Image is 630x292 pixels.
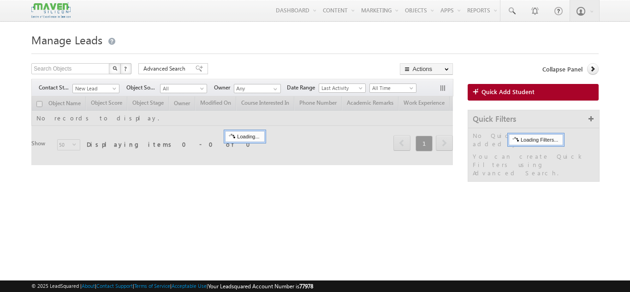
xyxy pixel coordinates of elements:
[509,134,563,145] div: Loading Filters...
[120,63,131,74] button: ?
[299,283,313,290] span: 77978
[319,83,366,93] a: Last Activity
[143,65,188,73] span: Advanced Search
[481,88,535,96] span: Quick Add Student
[400,63,453,75] button: Actions
[134,283,170,289] a: Terms of Service
[542,65,582,73] span: Collapse Panel
[287,83,319,92] span: Date Range
[468,84,599,101] a: Quick Add Student
[31,282,313,291] span: © 2025 LeadSquared | | | | |
[319,84,363,92] span: Last Activity
[234,84,281,93] input: Type to Search
[82,283,95,289] a: About
[370,84,414,92] span: All Time
[160,84,207,93] a: All
[268,84,280,94] a: Show All Items
[369,83,416,93] a: All Time
[113,66,117,71] img: Search
[39,83,72,92] span: Contact Stage
[31,2,70,18] img: Custom Logo
[126,83,160,92] span: Object Source
[160,84,204,93] span: All
[208,283,313,290] span: Your Leadsquared Account Number is
[172,283,207,289] a: Acceptable Use
[72,84,119,93] a: New Lead
[214,83,234,92] span: Owner
[124,65,128,72] span: ?
[225,131,264,142] div: Loading...
[31,32,102,47] span: Manage Leads
[73,84,117,93] span: New Lead
[96,283,133,289] a: Contact Support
